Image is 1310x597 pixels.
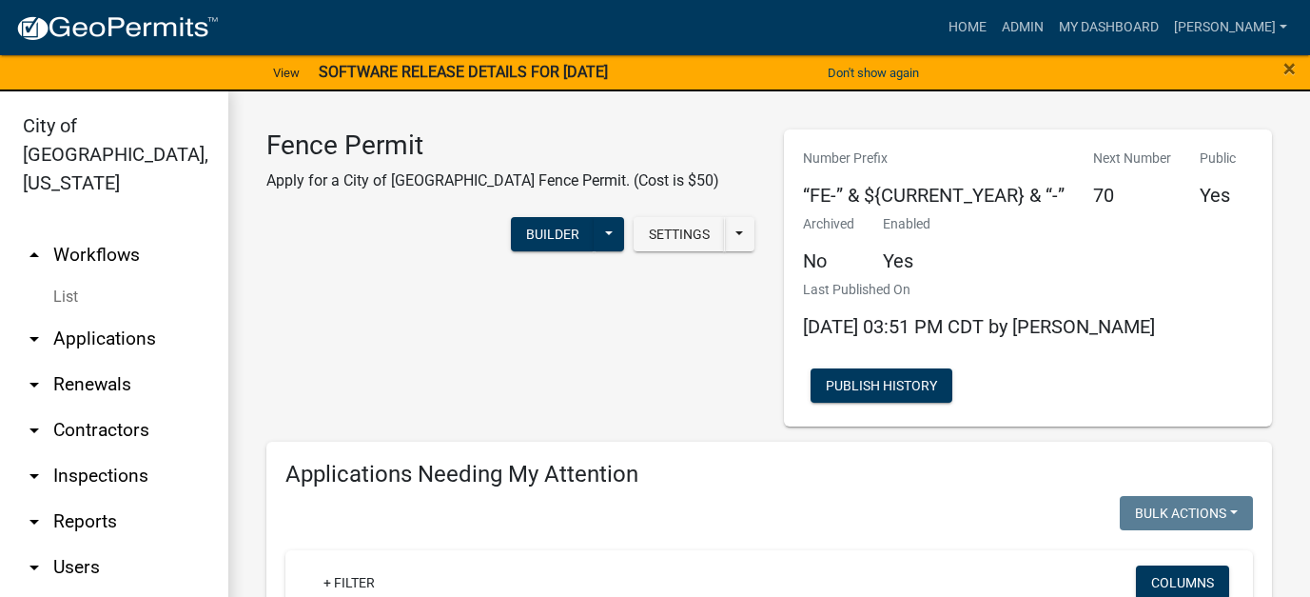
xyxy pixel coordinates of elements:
[266,169,719,192] p: Apply for a City of [GEOGRAPHIC_DATA] Fence Permit. (Cost is $50)
[266,129,719,162] h3: Fence Permit
[1283,57,1296,80] button: Close
[803,315,1155,338] span: [DATE] 03:51 PM CDT by [PERSON_NAME]
[634,217,725,251] button: Settings
[803,249,854,272] h5: No
[994,10,1051,46] a: Admin
[811,368,952,403] button: Publish History
[803,214,854,234] p: Archived
[1283,55,1296,82] span: ×
[265,57,307,89] a: View
[1093,184,1171,207] h5: 70
[511,217,595,251] button: Builder
[1093,149,1171,169] p: Next Number
[23,328,46,350] i: arrow_drop_down
[23,419,46,442] i: arrow_drop_down
[820,57,927,89] button: Don't show again
[1166,10,1295,46] a: [PERSON_NAME]
[23,244,46,267] i: arrow_drop_up
[803,280,1155,300] p: Last Published On
[883,214,930,234] p: Enabled
[1200,149,1236,169] p: Public
[23,373,46,396] i: arrow_drop_down
[319,63,608,81] strong: SOFTWARE RELEASE DETAILS FOR [DATE]
[23,556,46,579] i: arrow_drop_down
[803,184,1065,207] h5: “FE-” & ${CURRENT_YEAR} & “-”
[23,510,46,533] i: arrow_drop_down
[23,465,46,488] i: arrow_drop_down
[1120,496,1253,530] button: Bulk Actions
[811,379,952,394] wm-modal-confirm: Workflow Publish History
[883,249,930,272] h5: Yes
[803,149,1065,169] p: Number Prefix
[1200,184,1236,207] h5: Yes
[1051,10,1166,46] a: My Dashboard
[941,10,994,46] a: Home
[285,461,1253,488] h4: Applications Needing My Attention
